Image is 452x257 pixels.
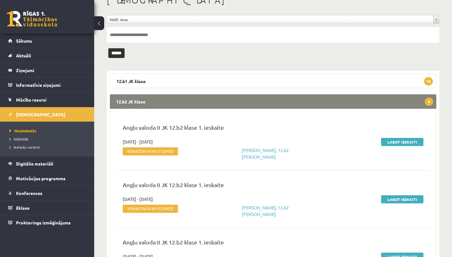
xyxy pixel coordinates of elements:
span: Neizlabotās [9,128,36,133]
p: Angļu valoda II JK 12.b2 klase 1. ieskaite [123,238,423,249]
a: Rīgas 1. Tālmācības vidusskola [7,11,57,27]
span: 14:58:21 [DATE] [146,149,173,153]
legend: Ziņojumi [16,63,86,77]
span: Aktuāli [16,53,31,58]
span: Izlabotās [9,136,28,141]
a: [PERSON_NAME], 12.b2 [PERSON_NAME] [242,205,289,217]
span: Iesniegta: [123,147,178,155]
span: Iesniegta: [123,205,178,213]
p: Angļu valoda II JK 12.b2 klase 1. ieskaite [123,123,423,135]
a: Informatīvie ziņojumi [8,78,86,92]
span: 10 [424,77,433,86]
span: Eklase [16,205,30,211]
a: [PERSON_NAME], 12.b2 [PERSON_NAME] [242,147,289,160]
a: Sākums [8,34,86,48]
a: Ziņojumi [8,63,86,77]
span: Ieskaišu varianti [9,144,40,149]
a: Motivācijas programma [8,171,86,186]
span: Mācību resursi [16,97,46,102]
a: Labot ieskaiti [381,195,423,203]
span: Sākums [16,38,32,44]
a: Labot ieskaiti [381,138,423,146]
span: 20:36:15 [DATE] [146,206,173,211]
span: Motivācijas programma [16,176,66,181]
span: 4 [425,97,433,106]
a: Aktuāli [8,48,86,63]
legend: 12.b2 JK klase [110,94,436,109]
a: Eklase [8,201,86,215]
legend: Informatīvie ziņojumi [16,78,86,92]
legend: 12.b1 JK klase [110,74,436,88]
a: Proktoringa izmēģinājums [8,215,86,230]
a: Konferences [8,186,86,200]
span: [DATE] - [DATE] [123,196,153,202]
a: Mācību resursi [8,92,86,107]
a: Rādīt visas [107,15,439,24]
a: Izlabotās [9,136,88,142]
span: [DATE] - [DATE] [123,139,153,145]
a: Ieskaišu varianti [9,144,88,150]
a: [DEMOGRAPHIC_DATA] [8,107,86,122]
span: Proktoringa izmēģinājums [16,220,71,225]
a: Digitālie materiāli [8,156,86,171]
span: [DEMOGRAPHIC_DATA] [16,112,65,117]
span: Konferences [16,190,42,196]
p: Angļu valoda II JK 12.b2 klase 1. ieskaite [123,181,423,192]
span: Digitālie materiāli [16,161,53,166]
a: Neizlabotās [9,128,88,134]
span: Rādīt visas [110,15,431,24]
